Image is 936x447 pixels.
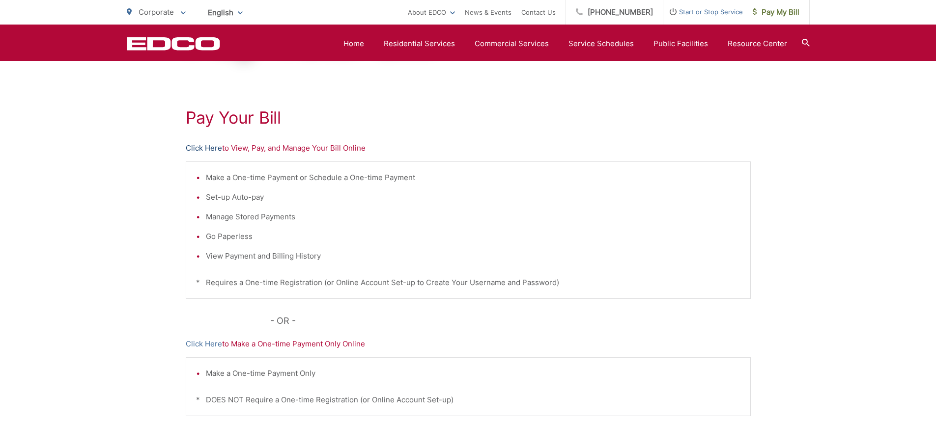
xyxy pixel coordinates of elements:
a: Contact Us [521,6,556,18]
a: Service Schedules [568,38,634,50]
a: EDCD logo. Return to the homepage. [127,37,220,51]
a: Click Here [186,142,222,154]
p: * DOES NOT Require a One-time Registration (or Online Account Set-up) [196,394,740,406]
p: - OR - [270,314,751,328]
h1: Pay Your Bill [186,108,751,128]
span: Pay My Bill [753,6,799,18]
p: to Make a One-time Payment Only Online [186,338,751,350]
p: * Requires a One-time Registration (or Online Account Set-up to Create Your Username and Password) [196,277,740,289]
li: Make a One-time Payment Only [206,368,740,379]
a: Resource Center [728,38,787,50]
span: English [200,4,250,21]
li: Go Paperless [206,231,740,242]
a: Public Facilities [653,38,708,50]
a: Residential Services [384,38,455,50]
li: View Payment and Billing History [206,250,740,262]
a: News & Events [465,6,511,18]
li: Set-up Auto-pay [206,191,740,203]
a: Home [343,38,364,50]
li: Manage Stored Payments [206,211,740,223]
span: Corporate [139,7,174,17]
p: to View, Pay, and Manage Your Bill Online [186,142,751,154]
a: About EDCO [408,6,455,18]
a: Click Here [186,338,222,350]
a: Commercial Services [475,38,549,50]
li: Make a One-time Payment or Schedule a One-time Payment [206,172,740,184]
